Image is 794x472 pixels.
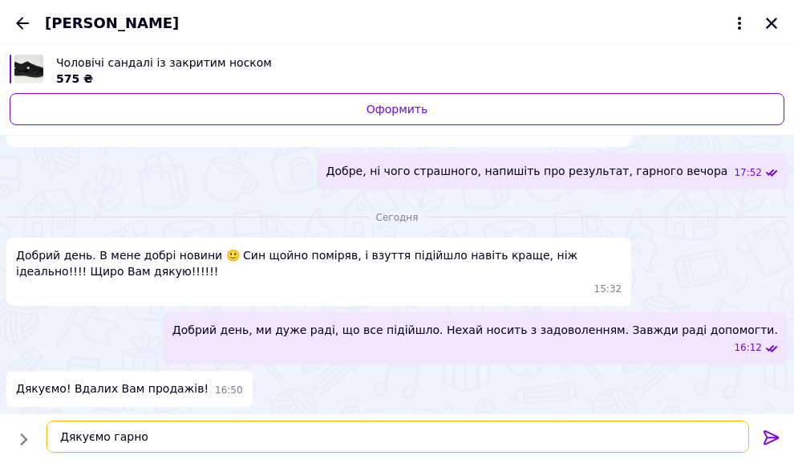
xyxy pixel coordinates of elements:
button: [PERSON_NAME] [45,13,749,34]
img: 3841423786_w640_h640_muzhskie-sandali-s.jpg [14,55,43,83]
a: Оформить [10,93,784,125]
button: Закрыть [762,14,781,33]
span: 575 ₴ [56,72,93,85]
span: Добрий день, ми дуже раді, що все підійшло. Нехай носить з задоволенням. Завжди раді допомогти. [172,322,778,338]
span: 16:12 12.09.2025 [734,341,762,355]
span: Добрий день. В мене добрі новини 🙂 Син щойно поміряв, і взуття підійшло навіть краще, ніж ідеальн... [16,247,622,279]
a: Посмотреть товар [10,55,784,87]
button: Назад [13,14,32,33]
span: Добре, ні чого страшного, напишіть про результат, гарного вечора [326,163,728,180]
span: 15:32 12.09.2025 [594,283,622,296]
span: [PERSON_NAME] [45,13,179,34]
div: 12.09.2025 [6,209,788,225]
span: Дякуємо! Вдалих Вам продажів! [16,380,209,397]
span: 17:52 11.09.2025 [734,166,762,180]
span: Чоловічі сандалі із закритим носком [56,55,772,71]
span: Сегодня [370,211,425,225]
textarea: Дякуємо гарно [47,421,749,453]
button: Показать кнопки [13,429,34,450]
span: 16:50 12.09.2025 [215,384,243,397]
